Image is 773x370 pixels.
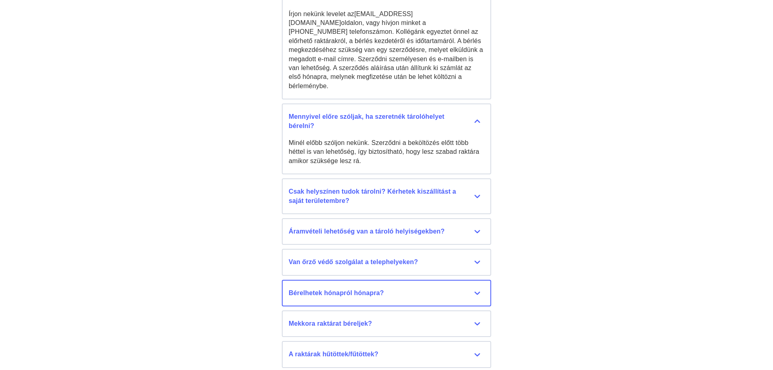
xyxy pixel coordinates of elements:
[282,280,491,306] button: Bérelhetek hónapról hónapra?
[282,178,491,214] button: Csak helyszínen tudok tárolni? Kérhetek kiszállítást a saját területembre?
[289,319,484,328] div: Mekkora raktárat béreljek?
[289,258,484,267] div: Van őrző védő szolgálat a telephelyeken?
[289,112,484,130] div: Mennyivel előre szóljak, ha szeretnék tárolóhelyet bérelni?
[289,138,484,165] div: Minél előbb szóljon nekünk. Szerződni a beköltözés előtt több héttel is van lehetőség, így biztos...
[282,218,491,245] button: Áramvételi lehetőség van a tároló helyiségekben?
[282,310,491,337] button: Mekkora raktárat béreljek?
[289,187,484,205] div: Csak helyszínen tudok tárolni? Kérhetek kiszállítást a saját területembre?
[289,10,484,91] div: Írjon nekünk levelet az [EMAIL_ADDRESS][DOMAIN_NAME] oldalon, vagy hívjon minket a [PHONE_NUMBER]...
[289,227,484,236] div: Áramvételi lehetőség van a tároló helyiségekben?
[282,103,491,174] button: Mennyivel előre szóljak, ha szeretnék tárolóhelyet bérelni? Minél előbb szóljon nekünk. Szerződni...
[282,341,491,368] button: A raktárak hűtöttek/fűtöttek?
[289,350,484,359] div: A raktárak hűtöttek/fűtöttek?
[289,289,484,298] div: Bérelhetek hónapról hónapra?
[282,249,491,275] button: Van őrző védő szolgálat a telephelyeken?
